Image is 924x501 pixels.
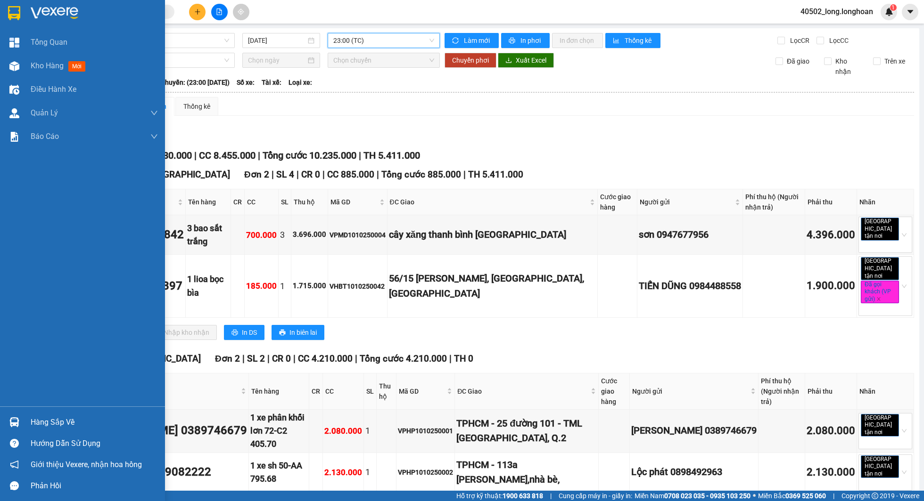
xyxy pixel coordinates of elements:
[187,222,229,249] div: 3 bao sắt trắng
[183,101,210,112] div: Thống kê
[31,36,67,48] span: Tổng Quan
[10,460,19,469] span: notification
[906,8,915,16] span: caret-down
[396,410,455,453] td: VPHP1010250001
[550,491,552,501] span: |
[631,423,757,438] div: [PERSON_NAME] 0389746679
[793,6,881,17] span: 40502_long.longhoan
[9,61,19,71] img: warehouse-icon
[324,425,362,437] div: 2.080.000
[559,491,632,501] span: Cung cấp máy in - giấy in:
[9,417,19,427] img: warehouse-icon
[825,35,850,46] span: Lọc CC
[884,234,889,239] span: close
[832,56,866,77] span: Kho nhận
[639,227,741,242] div: sơn 0947677956
[456,491,543,501] span: Hỗ trợ kỹ thuật:
[625,35,653,46] span: Thống kê
[833,491,834,501] span: |
[457,386,589,396] span: ĐC Giao
[859,386,911,396] div: Nhãn
[238,8,244,15] span: aim
[360,353,447,364] span: Tổng cước 4.210.000
[456,416,597,446] div: TPHCM - 25 đường 101 - TML [GEOGRAPHIC_DATA], Q.2
[632,386,749,396] span: Người gửi
[91,386,239,396] span: Người nhận
[552,33,603,48] button: In đơn chọn
[398,467,453,477] div: VPHP1010250002
[639,279,741,293] div: TIẾN DŨNG 0984488558
[330,197,378,207] span: Mã GD
[31,83,76,95] span: Điều hành xe
[884,430,889,435] span: close
[279,329,286,337] span: printer
[146,325,217,340] button: downloadNhập kho nhận
[279,189,291,215] th: SL
[9,132,19,142] img: solution-icon
[445,53,496,68] button: Chuyển phơi
[498,53,554,68] button: downloadXuất Excel
[876,297,881,301] span: close
[245,189,279,215] th: CC
[298,353,353,364] span: CC 4.210.000
[31,130,59,142] span: Báo cáo
[250,411,307,451] div: 1 xe phân khối lơn 72-C2 405.70
[216,8,223,15] span: file-add
[327,169,374,180] span: CC 885.000
[31,107,58,119] span: Quản Lý
[807,464,855,481] div: 2.130.000
[859,197,911,207] div: Nhãn
[885,8,893,16] img: icon-new-feature
[445,33,499,48] button: syncLàm mới
[161,77,230,88] span: Chuyến: (23:00 [DATE])
[272,353,291,364] span: CR 0
[758,491,826,501] span: Miền Bắc
[902,4,918,20] button: caret-down
[280,228,289,242] div: 3
[262,77,281,88] span: Tài xế:
[242,353,245,364] span: |
[276,169,294,180] span: SL 4
[187,273,229,299] div: 1 lioa bọc bìa
[454,353,473,364] span: TH 0
[365,424,375,437] div: 1
[199,150,256,161] span: CC 8.455.000
[291,189,328,215] th: Thu hộ
[68,61,85,72] span: mới
[807,227,855,243] div: 4.396.000
[381,169,461,180] span: Tổng cước 885.000
[598,189,637,215] th: Cước giao hàng
[890,4,897,11] sup: 1
[293,353,296,364] span: |
[289,77,312,88] span: Loại xe:
[263,150,356,161] span: Tổng cước 10.235.000
[293,229,326,241] div: 3.696.000
[355,353,357,364] span: |
[8,6,20,20] img: logo-vxr
[664,492,751,500] strong: 0708 023 035 - 0935 103 250
[289,327,317,338] span: In biên lai
[215,353,240,364] span: Đơn 2
[324,466,362,479] div: 2.130.000
[396,453,455,493] td: VPHP1010250002
[365,466,375,479] div: 1
[805,189,857,215] th: Phải thu
[503,492,543,500] strong: 1900 633 818
[389,271,596,301] div: 56/15 [PERSON_NAME], [GEOGRAPHIC_DATA], [GEOGRAPHIC_DATA]
[31,436,158,451] div: Hướng dẫn sử dụng
[150,133,158,140] span: down
[509,37,517,45] span: printer
[248,55,306,65] input: Chọn ngày
[884,471,889,476] span: close
[9,38,19,48] img: dashboard-icon
[861,281,899,304] span: Đã gọi khách (VP gửi)
[743,189,805,215] th: Phí thu hộ (Người nhận trả)
[323,373,364,410] th: CC
[807,278,855,294] div: 1.900.000
[501,33,550,48] button: printerIn phơi
[328,255,388,317] td: VHBT1010250042
[390,197,588,207] span: ĐC Giao
[258,150,260,161] span: |
[246,229,277,242] div: 700.000
[613,37,621,45] span: bar-chart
